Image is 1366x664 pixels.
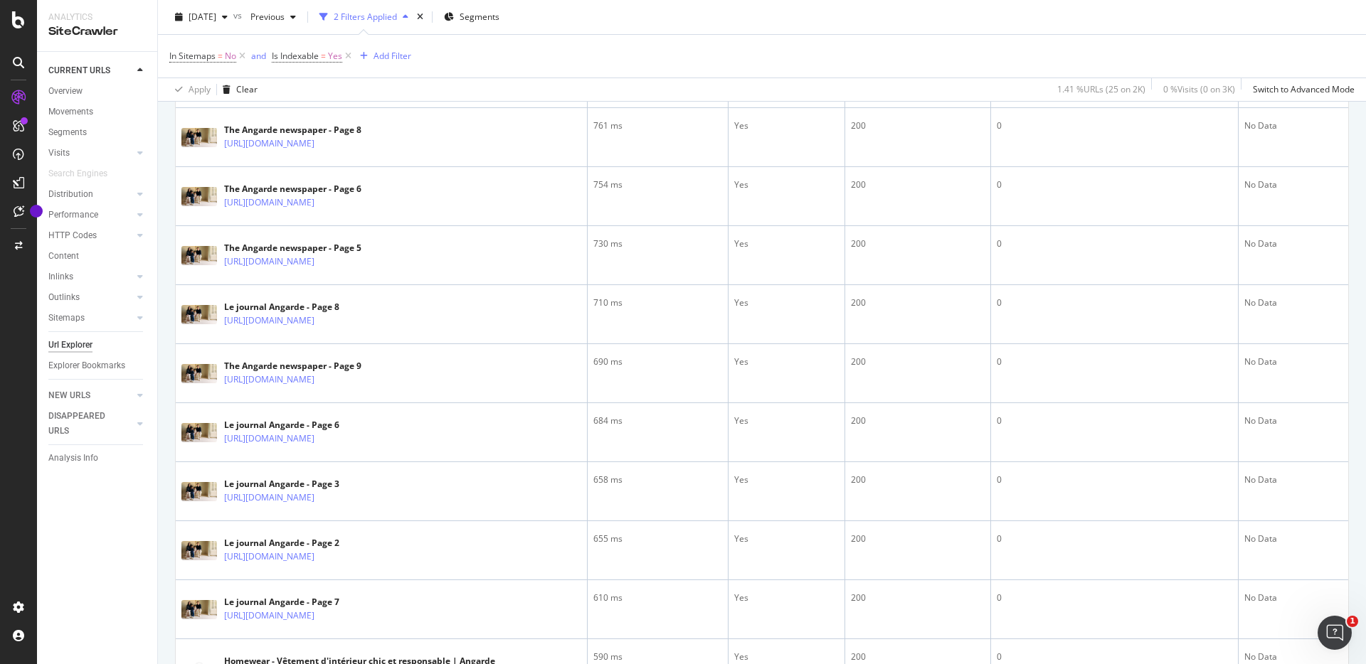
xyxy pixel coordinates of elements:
div: 0 [997,296,1232,309]
a: Visits [48,146,133,161]
div: Yes [734,532,839,545]
div: Yes [734,237,839,250]
div: 1.41 % URLs ( 25 on 2K ) [1057,83,1145,95]
div: The Angarde newspaper - Page 9 [224,360,361,373]
img: main image [181,482,217,501]
div: 0 % Visits ( 0 on 3K ) [1163,83,1235,95]
div: 754 ms [593,178,721,191]
div: 730 ms [593,237,721,250]
div: Performance [48,208,98,223]
img: main image [181,187,217,206]
div: Visits [48,146,70,161]
button: Segments [438,6,505,28]
div: and [251,50,266,62]
div: Analytics [48,11,146,23]
a: Content [48,249,147,264]
div: Outlinks [48,290,80,305]
span: Previous [245,11,285,23]
div: 0 [997,650,1232,663]
span: 2025 Oct. 12th [189,11,216,23]
div: 200 [851,178,985,191]
a: [URL][DOMAIN_NAME] [224,609,314,623]
div: Yes [734,414,839,427]
a: [URL][DOMAIN_NAME] [224,550,314,564]
a: Movements [48,105,147,119]
button: Previous [245,6,302,28]
div: 200 [851,650,985,663]
a: [URL][DOMAIN_NAME] [224,196,314,210]
div: 655 ms [593,532,721,545]
div: 710 ms [593,296,721,309]
div: No Data [1244,473,1343,486]
span: Segments [460,11,499,23]
a: Distribution [48,187,133,202]
div: 761 ms [593,119,721,132]
div: Movements [48,105,93,119]
div: No Data [1244,414,1343,427]
div: Yes [734,119,839,132]
a: CURRENT URLS [48,63,133,78]
img: main image [181,305,217,324]
div: 0 [997,119,1232,132]
div: SiteCrawler [48,23,146,40]
a: DISAPPEARED URLS [48,409,133,439]
a: Inlinks [48,269,133,284]
a: [URL][DOMAIN_NAME] [224,255,314,269]
div: Le journal Angarde - Page 8 [224,301,361,314]
img: main image [181,600,217,619]
a: [URL][DOMAIN_NAME] [224,373,314,387]
div: Le journal Angarde - Page 3 [224,478,361,491]
img: main image [181,128,217,147]
div: 200 [851,119,985,132]
div: Clear [236,83,258,95]
div: 0 [997,237,1232,250]
a: Url Explorer [48,338,147,353]
span: Is Indexable [272,50,319,62]
div: NEW URLS [48,388,90,403]
div: Le journal Angarde - Page 7 [224,596,361,609]
button: Add Filter [354,48,411,65]
div: 200 [851,296,985,309]
div: No Data [1244,355,1343,368]
div: 610 ms [593,591,721,604]
span: vs [233,9,245,21]
a: [URL][DOMAIN_NAME] [224,136,314,151]
div: 200 [851,355,985,368]
img: main image [181,364,217,383]
span: = [218,50,223,62]
img: main image [181,541,217,560]
a: Outlinks [48,290,133,305]
button: [DATE] [169,6,233,28]
iframe: Intercom live chat [1318,616,1352,650]
a: Segments [48,125,147,140]
div: The Angarde newspaper - Page 5 [224,242,361,255]
a: Sitemaps [48,311,133,326]
div: times [414,10,426,24]
div: 0 [997,591,1232,604]
a: [URL][DOMAIN_NAME] [224,432,314,446]
div: 658 ms [593,473,721,486]
div: 684 ms [593,414,721,427]
div: Explorer Bookmarks [48,358,125,373]
div: 0 [997,532,1232,545]
div: Yes [734,473,839,486]
div: No Data [1244,119,1343,132]
div: Overview [48,84,83,99]
a: NEW URLS [48,388,133,403]
span: = [321,50,326,62]
div: 200 [851,473,985,486]
div: Tooltip anchor [30,205,43,218]
div: 200 [851,532,985,545]
button: and [251,49,266,63]
div: No Data [1244,296,1343,309]
div: The Angarde newspaper - Page 6 [224,183,361,196]
div: Switch to Advanced Mode [1253,83,1355,95]
div: Apply [189,83,211,95]
div: HTTP Codes [48,228,97,243]
div: No Data [1244,532,1343,545]
span: Yes [328,46,342,66]
div: 0 [997,473,1232,486]
div: Le journal Angarde - Page 6 [224,419,361,432]
div: Content [48,249,79,264]
div: 590 ms [593,650,721,663]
